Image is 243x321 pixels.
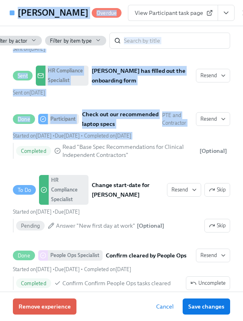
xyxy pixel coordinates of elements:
[13,265,131,273] div: • •
[183,298,230,315] button: Save changes
[204,219,230,233] button: To DoHR Compliance SpecialistChange start-date for [PERSON_NAME]ResendSkipStarted on[DATE] •Due[D...
[186,276,230,290] button: DonePeople Ops SpecialistConfirm cleared by People OpsResendStarted on[DATE] •Due[DATE] • Complet...
[84,266,131,272] span: Wednesday, August 27th 2025, 7:19 am
[196,112,230,126] button: DoneParticipantCheck out our recommended laptop specsPTE and ContractorStarted on[DATE] •Due[DATE...
[200,251,226,259] span: Resend
[200,115,226,123] span: Resend
[62,143,198,159] span: Read "Base Spec Recommendations for Clinical Independent Contractors"
[45,66,89,86] div: HR Compliance Specialist
[124,33,230,49] input: Search by title
[13,90,45,96] span: Monday, August 18th 2025, 6:54 pm
[196,249,230,262] button: DonePeople Ops SpecialistConfirm cleared by People OpsStarted on[DATE] •Due[DATE] • Completed on[...
[200,147,227,155] div: [ Optional ]
[48,250,103,261] div: People Ops Specialist
[92,66,193,85] strong: [PERSON_NAME] has filled out the onboarding form
[13,133,51,139] span: Wednesday, August 20th 2025, 9:01 am
[162,111,193,127] span: This task uses the "PTE and Contractor" audience
[156,302,174,311] span: Cancel
[55,209,80,215] span: Monday, September 15th 2025, 9:00 am
[13,187,36,193] span: To Do
[13,253,35,259] span: Done
[92,180,164,200] strong: Change start-date for [PERSON_NAME]
[56,222,135,230] span: Answer "New first day at work"
[82,109,159,129] strong: Check out our recommended laptop specs
[13,116,35,122] span: Done
[137,222,164,230] div: [ Optional ]
[55,133,80,139] span: Monday, August 25th 2025, 9:00 am
[106,251,187,260] strong: Confirm cleared by People Ops
[84,133,131,139] span: Wednesday, August 20th 2025, 11:37 am
[209,186,226,194] span: Skip
[171,186,197,194] span: Resend
[19,302,71,311] span: Remove experience
[204,183,230,197] button: To DoHR Compliance SpecialistChange start-date for [PERSON_NAME]ResendStarted on[DATE] •Due[DATE]...
[13,73,33,79] span: Sent
[13,208,80,216] div: •
[16,280,51,286] span: Completed
[13,46,45,52] span: Monday, August 18th 2025, 1:28 pm
[190,279,226,287] span: Uncomplete
[135,9,211,17] span: View Participant task page
[92,10,121,16] span: Overdue
[167,183,201,197] button: To DoHR Compliance SpecialistChange start-date for [PERSON_NAME]SkipStarted on[DATE] •Due[DATE] P...
[16,148,51,154] span: Completed
[62,279,171,287] span: Confirm Confirm People Ops tasks cleared
[55,266,80,272] span: Sunday, August 31st 2025, 9:00 am
[18,7,89,19] h4: [PERSON_NAME]
[13,209,51,215] span: Monday, August 25th 2025, 9:01 am
[200,72,226,80] span: Resend
[209,222,226,230] span: Skip
[50,37,92,45] span: Filter by item type
[45,36,106,45] button: Filter by item type
[13,132,131,140] div: • •
[16,223,45,229] span: Pending
[188,302,224,311] span: Save changes
[196,69,230,82] button: SentHR Compliance Specialist[PERSON_NAME] has filled out the onboarding formSent on[DATE]
[128,5,218,21] a: View Participant task page
[48,114,79,124] div: Participant
[13,298,76,315] button: Remove experience
[49,175,89,205] div: HR Compliance Specialist
[13,266,51,272] span: Tuesday, August 26th 2025, 9:01 am
[218,5,235,21] button: View task page
[150,298,179,315] button: Cancel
